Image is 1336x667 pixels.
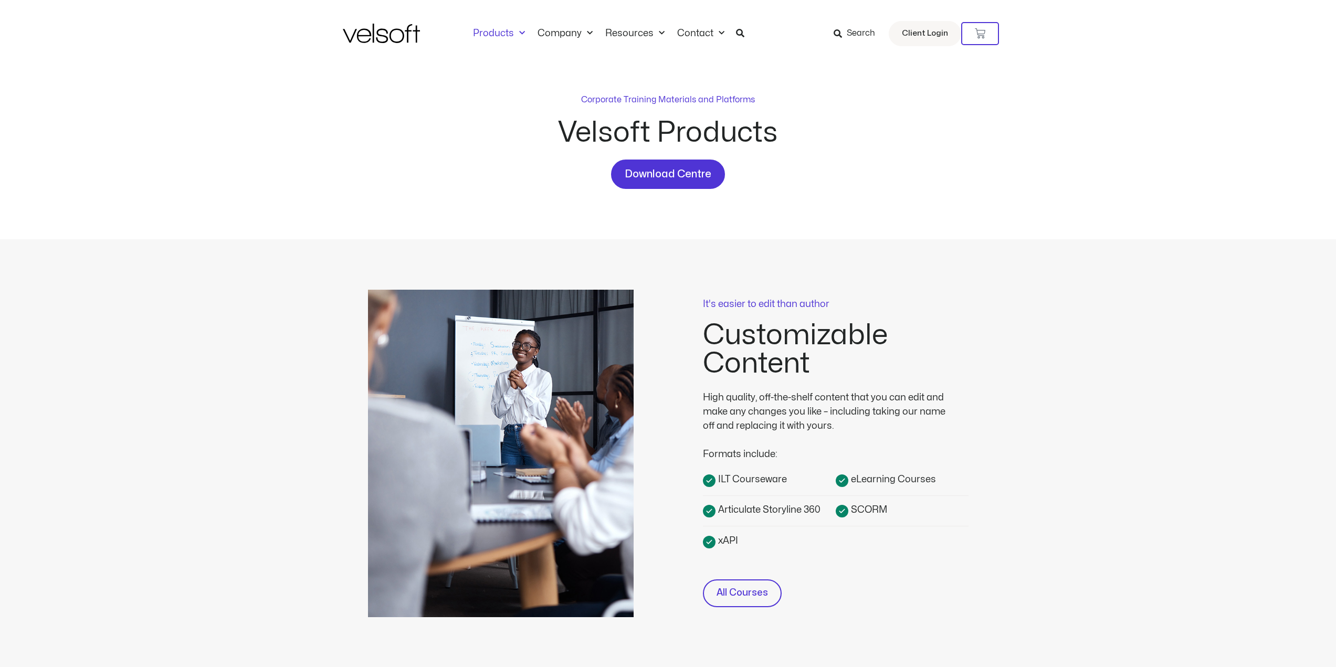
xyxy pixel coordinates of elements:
a: Download Centre [611,160,725,189]
div: High quality, off-the-shelf content that you can edit and make any changes you like – including t... [703,390,955,433]
span: Client Login [902,27,948,40]
span: ILT Courseware [716,472,787,486]
a: Articulate Storyline 360 [703,502,836,517]
a: All Courses [703,579,782,607]
a: SCORM [836,502,969,517]
a: ContactMenu Toggle [671,28,731,39]
span: Search [847,27,875,40]
a: ILT Courseware [703,472,836,487]
img: Velsoft Training Materials [343,24,420,43]
span: Articulate Storyline 360 [716,503,820,517]
a: ProductsMenu Toggle [467,28,531,39]
span: xAPI [716,534,738,548]
span: SCORM [848,503,887,517]
h2: Velsoft Products [479,119,857,147]
h2: Customizable Content [703,321,969,378]
a: ResourcesMenu Toggle [599,28,671,39]
div: Formats include: [703,433,955,461]
img: Instructor presenting employee training courseware [368,290,634,617]
p: Corporate Training Materials and Platforms [581,93,755,106]
p: It's easier to edit than author [703,300,969,309]
span: All Courses [717,586,768,601]
a: Search [834,25,882,43]
span: Download Centre [625,166,711,183]
a: CompanyMenu Toggle [531,28,599,39]
a: Client Login [889,21,961,46]
span: eLearning Courses [848,472,936,486]
nav: Menu [467,28,731,39]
